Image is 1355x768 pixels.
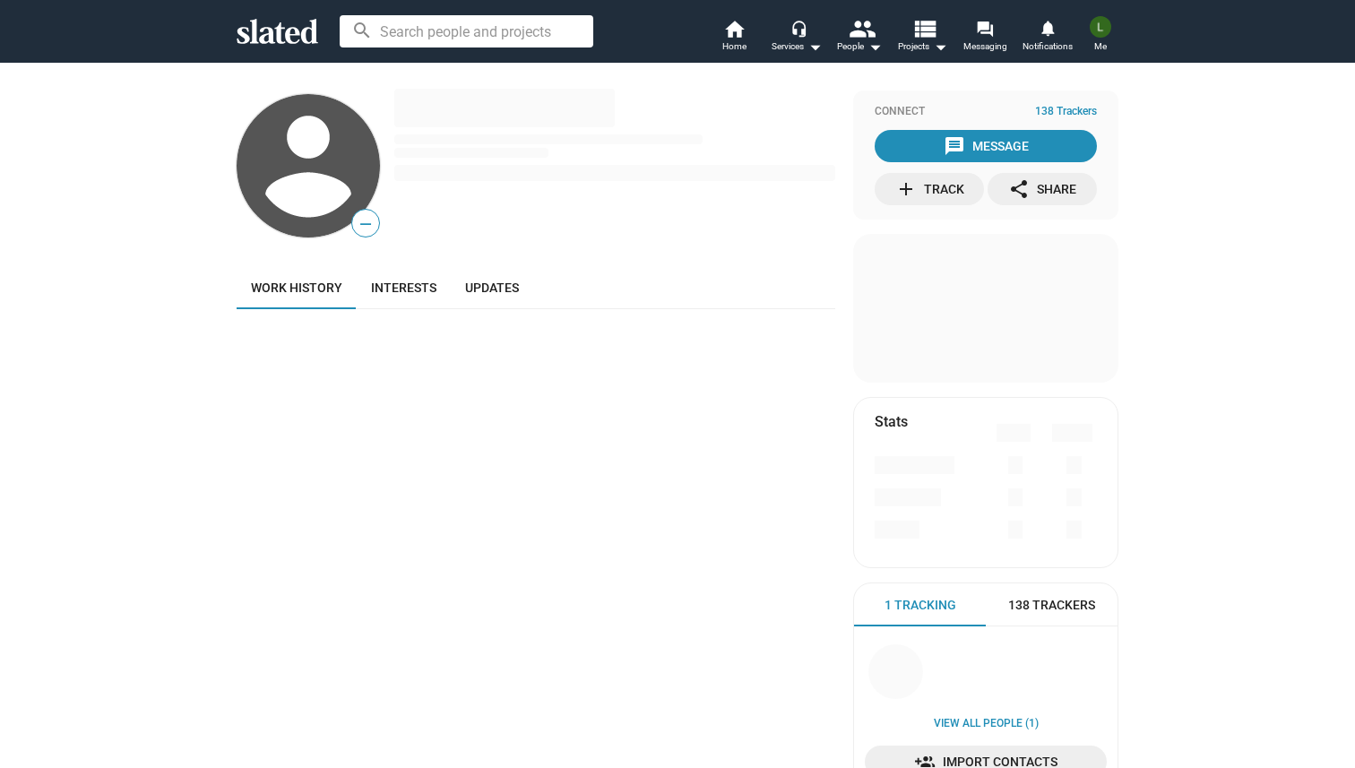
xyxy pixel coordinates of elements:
[898,36,947,57] span: Projects
[723,18,745,39] mat-icon: home
[944,130,1029,162] div: Message
[963,36,1007,57] span: Messaging
[954,18,1016,57] a: Messaging
[1035,105,1097,119] span: 138 Trackers
[1008,178,1030,200] mat-icon: share
[895,173,964,205] div: Track
[976,20,993,37] mat-icon: forum
[451,266,533,309] a: Updates
[934,717,1039,731] a: View all People (1)
[944,135,965,157] mat-icon: message
[352,212,379,236] span: —
[911,15,937,41] mat-icon: view_list
[875,130,1097,162] button: Message
[895,178,917,200] mat-icon: add
[891,18,954,57] button: Projects
[465,280,519,295] span: Updates
[875,105,1097,119] div: Connect
[1008,597,1095,614] span: 138 Trackers
[849,15,875,41] mat-icon: people
[1079,13,1122,59] button: Ludovica MusumeciMe
[722,36,747,57] span: Home
[885,597,956,614] span: 1 Tracking
[837,36,882,57] div: People
[804,36,825,57] mat-icon: arrow_drop_down
[988,173,1097,205] button: Share
[340,15,593,47] input: Search people and projects
[1016,18,1079,57] a: Notifications
[1039,19,1056,36] mat-icon: notifications
[1023,36,1073,57] span: Notifications
[875,173,984,205] button: Track
[790,20,807,36] mat-icon: headset_mic
[371,280,436,295] span: Interests
[864,36,885,57] mat-icon: arrow_drop_down
[357,266,451,309] a: Interests
[1090,16,1111,38] img: Ludovica Musumeci
[765,18,828,57] button: Services
[875,412,908,431] mat-card-title: Stats
[929,36,951,57] mat-icon: arrow_drop_down
[772,36,822,57] div: Services
[251,280,342,295] span: Work history
[703,18,765,57] a: Home
[828,18,891,57] button: People
[1008,173,1076,205] div: Share
[237,266,357,309] a: Work history
[1094,36,1107,57] span: Me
